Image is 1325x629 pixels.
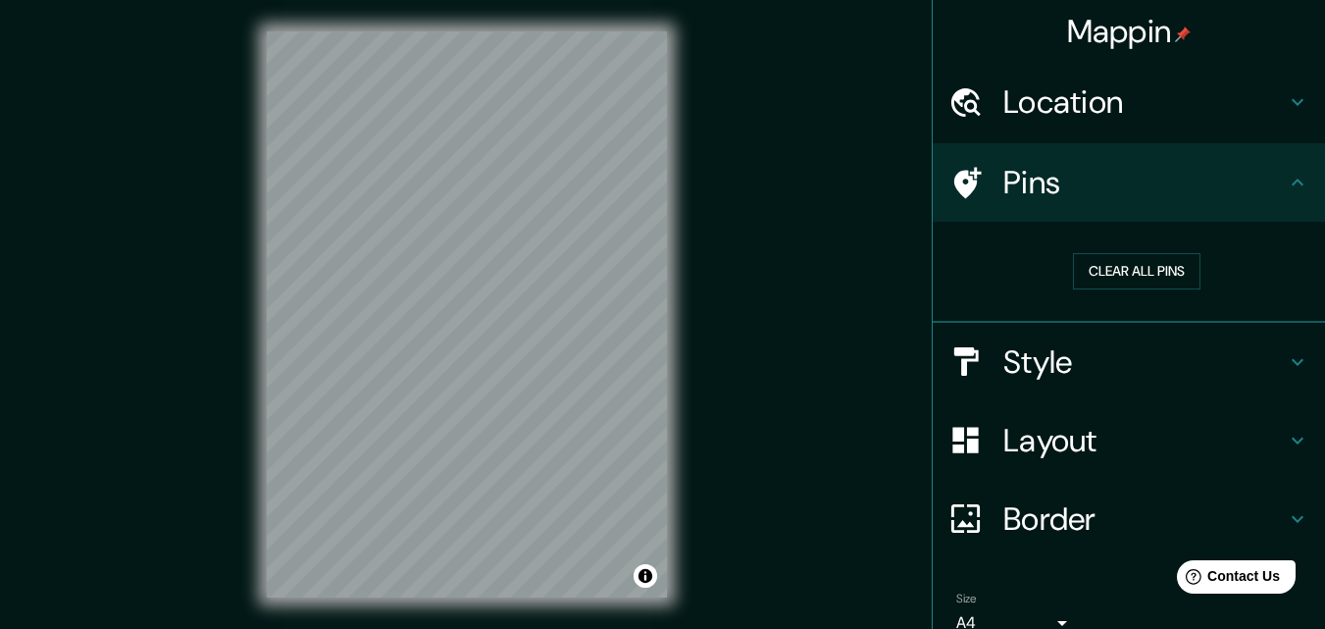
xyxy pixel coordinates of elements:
div: Location [933,63,1325,141]
iframe: Help widget launcher [1150,552,1303,607]
div: Pins [933,143,1325,222]
h4: Pins [1003,163,1286,202]
h4: Border [1003,499,1286,539]
h4: Layout [1003,421,1286,460]
button: Clear all pins [1073,253,1200,289]
h4: Location [1003,82,1286,122]
img: pin-icon.png [1175,26,1191,42]
div: Style [933,323,1325,401]
canvas: Map [267,31,667,598]
h4: Style [1003,342,1286,382]
label: Size [956,590,977,606]
button: Toggle attribution [634,564,657,588]
h4: Mappin [1067,12,1192,51]
div: Layout [933,401,1325,480]
div: Border [933,480,1325,558]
